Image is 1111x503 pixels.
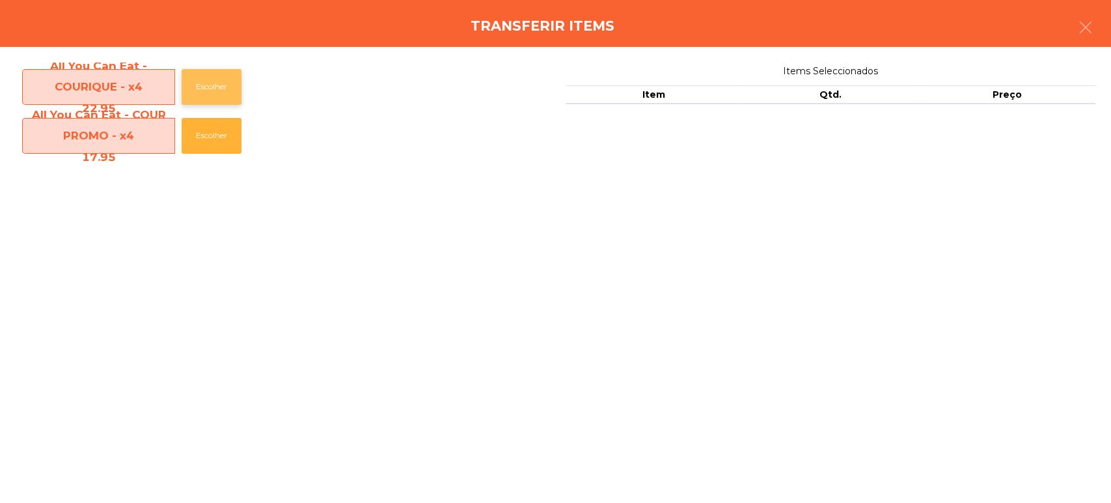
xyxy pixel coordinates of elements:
button: Escolher [182,69,241,105]
div: 22.95 [23,98,174,119]
div: 17.95 [23,147,174,167]
h4: Transferir items [471,16,614,36]
span: All You Can Eat - COUR PROMO - x4 [23,104,174,167]
th: Qtd. [742,85,919,105]
th: Preço [919,85,1096,105]
span: All You Can Eat - COURIQUE - x4 [23,55,174,119]
th: Item [566,85,743,105]
button: Escolher [182,118,241,154]
span: Items Seleccionados [566,63,1096,80]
